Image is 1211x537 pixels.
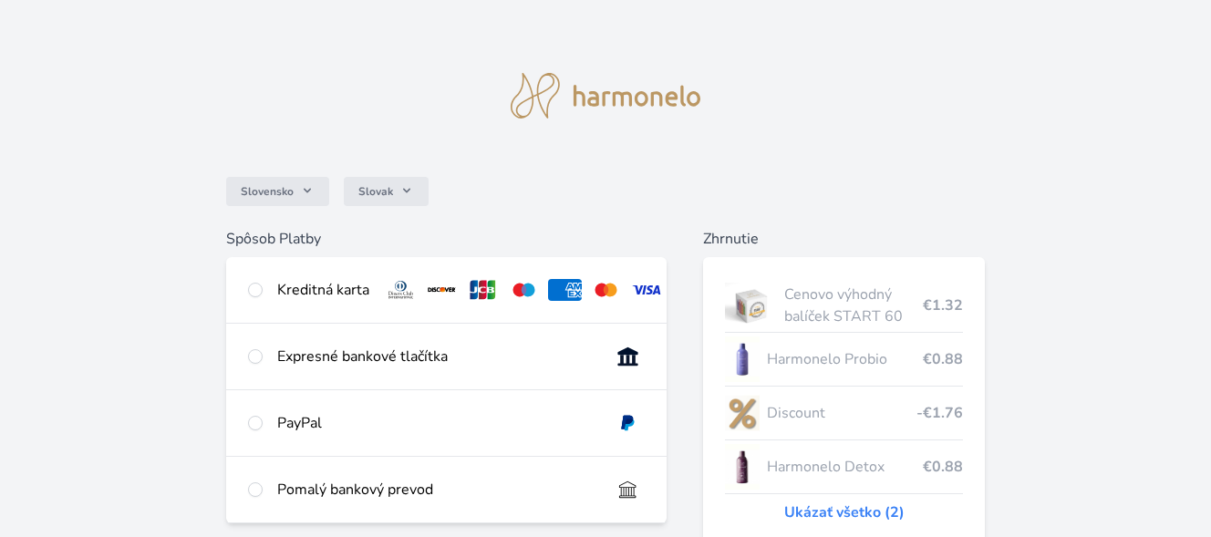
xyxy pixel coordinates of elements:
span: €0.88 [923,348,963,370]
a: Ukázať všetko (2) [784,501,905,523]
span: €0.88 [923,456,963,478]
span: Harmonelo Probio [767,348,923,370]
img: visa.svg [630,279,664,301]
img: mc.svg [589,279,623,301]
img: logo.svg [511,73,700,119]
img: onlineBanking_SK.svg [611,346,645,367]
img: paypal.svg [611,412,645,434]
img: CLEAN_PROBIO_se_stinem_x-lo.jpg [725,336,760,382]
div: Kreditná karta [277,279,369,301]
img: jcb.svg [466,279,500,301]
div: PayPal [277,412,596,434]
span: Slovak [358,184,393,199]
span: Discount [767,402,916,424]
img: discover.svg [425,279,459,301]
img: amex.svg [548,279,582,301]
span: Slovensko [241,184,294,199]
div: Pomalý bankový prevod [277,479,596,501]
h6: Spôsob Platby [226,228,667,250]
button: Slovak [344,177,429,206]
span: Cenovo výhodný balíček START 60 [784,284,923,327]
img: start.jpg [725,283,777,328]
span: €1.32 [923,294,963,316]
h6: Zhrnutie [703,228,985,250]
img: maestro.svg [507,279,541,301]
img: diners.svg [384,279,418,301]
button: Slovensko [226,177,329,206]
img: bankTransfer_IBAN.svg [611,479,645,501]
div: Expresné bankové tlačítka [277,346,596,367]
img: discount-lo.png [725,390,760,436]
span: -€1.76 [916,402,963,424]
span: Harmonelo Detox [767,456,923,478]
img: DETOX_se_stinem_x-lo.jpg [725,444,760,490]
